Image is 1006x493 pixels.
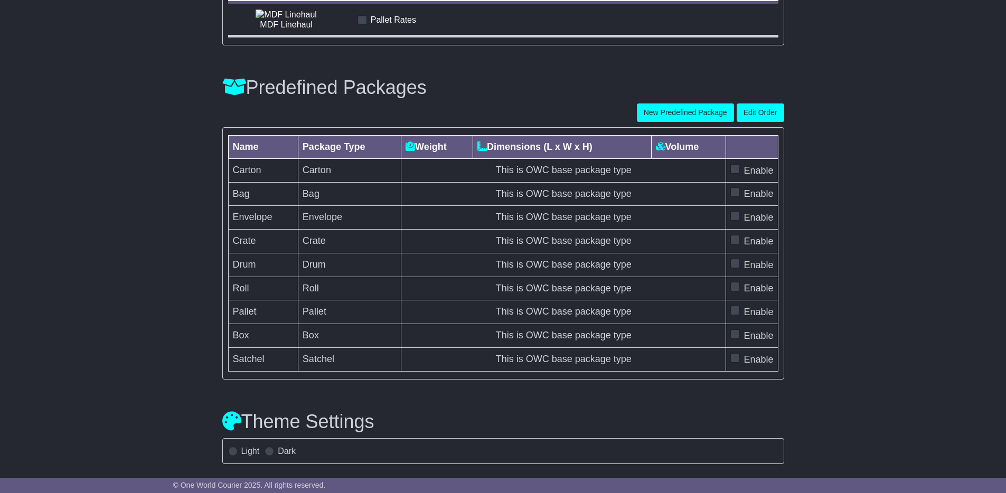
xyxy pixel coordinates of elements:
label: Dark [278,446,296,456]
span: © One World Courier 2025. All rights reserved. [173,481,326,489]
button: Edit Order [737,103,784,122]
td: Bag [298,182,401,206]
td: This is OWC base package type [401,182,726,206]
label: Enable [744,281,773,296]
label: Enable [744,258,773,272]
label: Enable [744,353,773,367]
img: MDF Linehaul [256,10,317,20]
td: This is OWC base package type [401,158,726,182]
th: Weight [401,135,473,158]
td: Drum [298,253,401,277]
td: This is OWC base package type [401,300,726,324]
td: Crate [228,230,298,253]
td: Drum [228,253,298,277]
button: New Predefined Package [637,103,734,122]
td: Envelope [228,206,298,230]
td: Envelope [298,206,401,230]
td: Roll [298,277,401,300]
td: This is OWC base package type [401,206,726,230]
label: Enable [744,187,773,201]
td: This is OWC base package type [401,230,726,253]
h3: Predefined Packages [222,77,427,98]
td: Pallet [298,300,401,324]
div: MDF Linehaul [233,20,340,30]
td: Crate [298,230,401,253]
td: Carton [228,158,298,182]
th: Dimensions (L x W x H) [473,135,651,158]
td: Satchel [298,347,401,371]
th: Volume [651,135,726,158]
td: Satchel [228,347,298,371]
th: Name [228,135,298,158]
td: This is OWC base package type [401,324,726,348]
label: Enable [744,305,773,319]
label: Light [241,446,260,456]
label: Enable [744,329,773,343]
td: This is OWC base package type [401,277,726,300]
label: Enable [744,234,773,249]
td: Pallet [228,300,298,324]
th: Package Type [298,135,401,158]
span: Pallet Rates [371,15,416,24]
label: Enable [744,211,773,225]
td: Carton [298,158,401,182]
td: This is OWC base package type [401,347,726,371]
td: Box [298,324,401,348]
td: Box [228,324,298,348]
td: Bag [228,182,298,206]
td: This is OWC base package type [401,253,726,277]
td: Roll [228,277,298,300]
label: Enable [744,164,773,178]
h3: Theme Settings [222,411,784,432]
